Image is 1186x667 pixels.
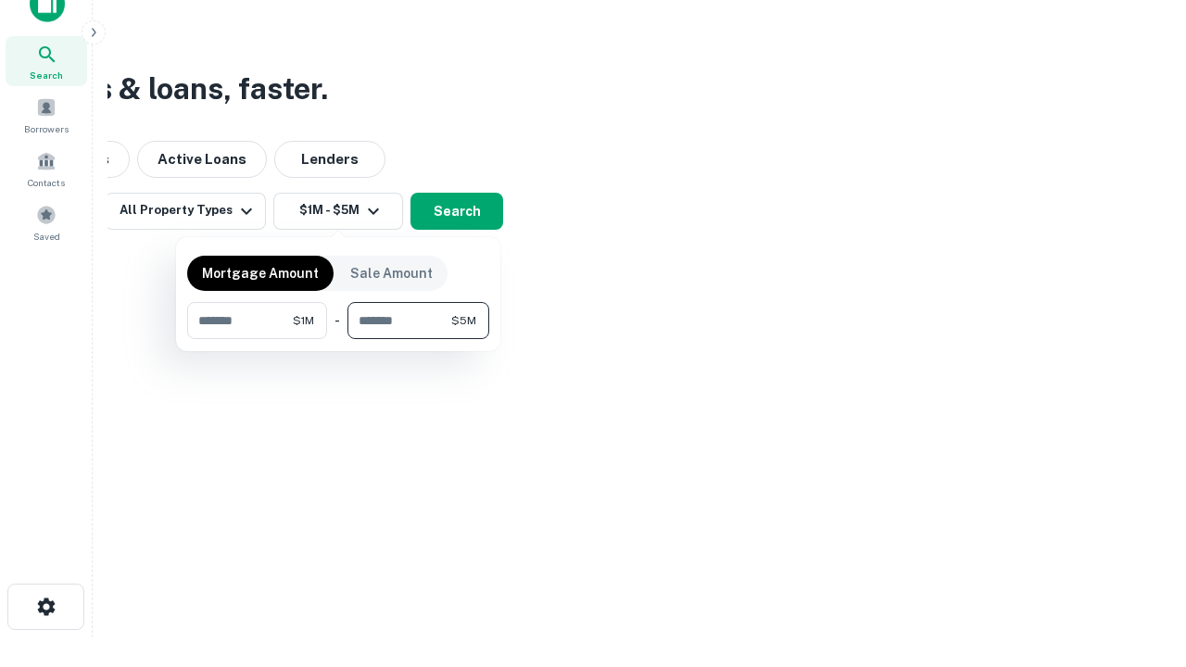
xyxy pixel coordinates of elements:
[334,302,340,339] div: -
[293,312,314,329] span: $1M
[350,263,433,283] p: Sale Amount
[202,263,319,283] p: Mortgage Amount
[1093,519,1186,608] iframe: Chat Widget
[451,312,476,329] span: $5M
